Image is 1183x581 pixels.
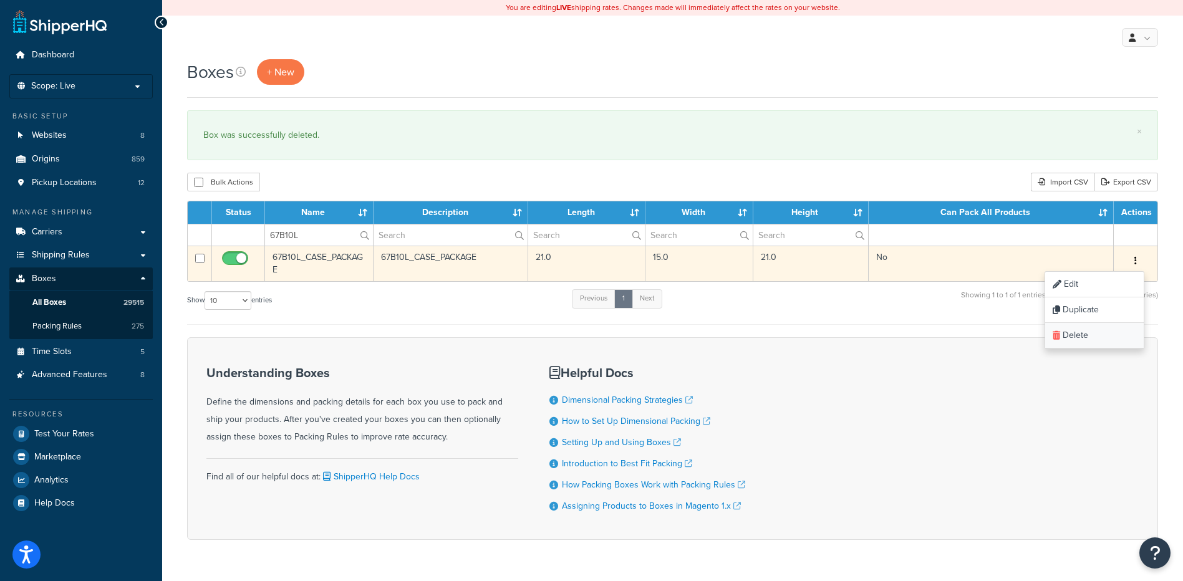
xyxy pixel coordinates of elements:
[9,148,153,171] li: Origins
[203,127,1142,144] div: Box was successfully deleted.
[1031,173,1094,191] div: Import CSV
[528,224,644,246] input: Search
[34,498,75,509] span: Help Docs
[753,224,867,246] input: Search
[562,457,692,470] a: Introduction to Best Fit Packing
[140,130,145,141] span: 8
[206,366,518,380] h3: Understanding Boxes
[9,340,153,363] a: Time Slots 5
[9,148,153,171] a: Origins 859
[562,499,741,512] a: Assigning Products to Boxes in Magento 1.x
[374,201,529,224] th: Description : activate to sort column ascending
[9,124,153,147] a: Websites 8
[9,363,153,387] a: Advanced Features 8
[1139,537,1171,569] button: Open Resource Center
[753,201,868,224] th: Height : activate to sort column ascending
[9,492,153,514] a: Help Docs
[123,297,144,308] span: 29515
[265,201,374,224] th: Name : activate to sort column ascending
[632,289,662,308] a: Next
[9,409,153,420] div: Resources
[9,469,153,491] a: Analytics
[32,347,72,357] span: Time Slots
[34,475,69,486] span: Analytics
[206,458,518,486] div: Find all of our helpful docs at:
[869,246,1114,281] td: No
[528,201,645,224] th: Length : activate to sort column ascending
[9,315,153,338] a: Packing Rules 275
[265,224,373,246] input: Search
[9,340,153,363] li: Time Slots
[9,244,153,267] a: Shipping Rules
[1045,272,1144,297] a: Edit
[32,227,62,238] span: Carriers
[9,267,153,339] li: Boxes
[562,415,710,428] a: How to Set Up Dimensional Packing
[9,44,153,67] a: Dashboard
[9,171,153,194] a: Pickup Locations 12
[562,393,693,406] a: Dimensional Packing Strategies
[1045,323,1144,348] a: Delete
[32,50,74,60] span: Dashboard
[9,291,153,314] li: All Boxes
[212,201,265,224] th: Status
[32,178,97,188] span: Pickup Locations
[265,246,374,281] td: 67B10L_CASE_PACKAGE
[321,470,420,483] a: ShipperHQ Help Docs
[140,370,145,380] span: 8
[645,201,754,224] th: Width : activate to sort column ascending
[138,178,145,188] span: 12
[9,446,153,468] a: Marketplace
[9,124,153,147] li: Websites
[614,289,633,308] a: 1
[32,370,107,380] span: Advanced Features
[9,267,153,290] a: Boxes
[9,291,153,314] a: All Boxes 29515
[132,154,145,165] span: 859
[645,246,754,281] td: 15.0
[556,2,571,13] b: LIVE
[132,321,144,332] span: 275
[187,60,234,84] h1: Boxes
[257,59,304,85] a: + New
[32,297,66,308] span: All Boxes
[9,171,153,194] li: Pickup Locations
[9,363,153,387] li: Advanced Features
[187,291,272,310] label: Show entries
[869,201,1114,224] th: Can Pack All Products : activate to sort column ascending
[32,274,56,284] span: Boxes
[645,224,753,246] input: Search
[32,321,82,332] span: Packing Rules
[1045,297,1144,323] a: Duplicate
[34,452,81,463] span: Marketplace
[753,246,868,281] td: 21.0
[9,423,153,445] a: Test Your Rates
[140,347,145,357] span: 5
[572,289,616,308] a: Previous
[1114,201,1157,224] th: Actions
[32,130,67,141] span: Websites
[205,291,251,310] select: Showentries
[9,315,153,338] li: Packing Rules
[34,429,94,439] span: Test Your Rates
[9,221,153,244] a: Carriers
[32,154,60,165] span: Origins
[267,65,294,79] span: + New
[374,224,528,246] input: Search
[9,207,153,218] div: Manage Shipping
[32,250,90,261] span: Shipping Rules
[1137,127,1142,137] a: ×
[562,478,745,491] a: How Packing Boxes Work with Packing Rules
[549,366,745,380] h3: Helpful Docs
[961,288,1158,315] div: Showing 1 to 1 of 1 entries (filtered from 29,515 total entries)
[31,81,75,92] span: Scope: Live
[562,436,681,449] a: Setting Up and Using Boxes
[13,9,107,34] a: ShipperHQ Home
[374,246,529,281] td: 67B10L_CASE_PACKAGE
